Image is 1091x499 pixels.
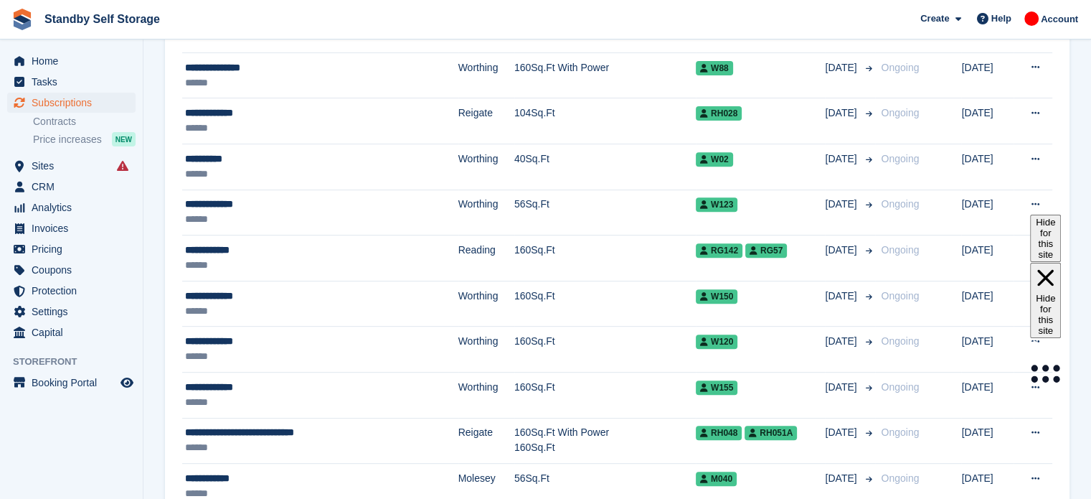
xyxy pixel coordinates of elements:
[458,190,514,235] td: Worthing
[514,327,696,373] td: 160Sq.Ft
[961,281,1014,327] td: [DATE]
[881,381,919,393] span: Ongoing
[32,239,118,259] span: Pricing
[458,235,514,281] td: Reading
[514,98,696,144] td: 104Sq.Ft
[32,218,118,238] span: Invoices
[696,472,737,486] span: M040
[514,235,696,281] td: 160Sq.Ft
[961,418,1014,464] td: [DATE]
[32,93,118,113] span: Subscriptions
[7,302,136,322] a: menu
[7,239,136,259] a: menu
[458,327,514,373] td: Worthing
[112,132,136,146] div: NEW
[825,380,859,395] span: [DATE]
[117,160,128,172] i: Smart entry sync failures have occurred
[458,52,514,98] td: Worthing
[881,244,919,256] span: Ongoing
[514,281,696,327] td: 160Sq.Ft
[825,334,859,349] span: [DATE]
[696,289,737,304] span: W150
[881,198,919,210] span: Ongoing
[514,144,696,190] td: 40Sq.Ft
[32,302,118,322] span: Settings
[458,281,514,327] td: Worthing
[825,289,859,304] span: [DATE]
[32,260,118,280] span: Coupons
[32,156,118,176] span: Sites
[39,7,166,31] a: Standby Self Storage
[961,327,1014,373] td: [DATE]
[7,93,136,113] a: menu
[745,426,797,440] span: RH051A
[514,190,696,235] td: 56Sq.Ft
[7,373,136,393] a: menu
[696,381,737,395] span: W155
[32,177,118,197] span: CRM
[991,11,1011,26] span: Help
[33,133,102,146] span: Price increases
[7,156,136,176] a: menu
[458,418,514,464] td: Reigate
[7,281,136,301] a: menu
[11,9,33,30] img: stora-icon-8386f47178a22dfd0bd8f6a31ec36ba5ce8667c1dd55bd0f319d3a0aa187defe.svg
[745,243,787,258] span: RG57
[32,281,118,301] span: Protection
[825,197,859,212] span: [DATE]
[32,72,118,92] span: Tasks
[1024,11,1039,26] img: Aaron Winter
[7,197,136,218] a: menu
[696,243,742,258] span: RG142
[514,372,696,418] td: 160Sq.Ft
[7,51,136,71] a: menu
[920,11,949,26] span: Create
[13,355,143,369] span: Storefront
[32,373,118,393] span: Booking Portal
[961,98,1014,144] td: [DATE]
[696,335,737,349] span: W120
[961,235,1014,281] td: [DATE]
[825,425,859,440] span: [DATE]
[32,322,118,342] span: Capital
[961,144,1014,190] td: [DATE]
[961,372,1014,418] td: [DATE]
[696,426,742,440] span: RH048
[458,98,514,144] td: Reigate
[825,243,859,258] span: [DATE]
[961,190,1014,235] td: [DATE]
[7,177,136,197] a: menu
[825,106,859,121] span: [DATE]
[33,131,136,147] a: Price increases NEW
[32,51,118,71] span: Home
[825,151,859,167] span: [DATE]
[881,107,919,118] span: Ongoing
[881,153,919,164] span: Ongoing
[118,374,136,391] a: Preview store
[458,144,514,190] td: Worthing
[881,472,919,484] span: Ongoing
[1041,12,1078,27] span: Account
[696,152,733,167] span: W02
[7,218,136,238] a: menu
[881,335,919,347] span: Ongoing
[881,62,919,73] span: Ongoing
[32,197,118,218] span: Analytics
[696,106,742,121] span: RH028
[825,471,859,486] span: [DATE]
[881,426,919,438] span: Ongoing
[7,72,136,92] a: menu
[881,290,919,302] span: Ongoing
[961,52,1014,98] td: [DATE]
[514,52,696,98] td: 160Sq.Ft With Power
[458,372,514,418] td: Worthing
[696,61,733,75] span: W88
[825,60,859,75] span: [DATE]
[7,322,136,342] a: menu
[514,418,696,464] td: 160Sq.Ft With Power 160Sq.Ft
[7,260,136,280] a: menu
[33,115,136,129] a: Contracts
[696,197,737,212] span: W123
